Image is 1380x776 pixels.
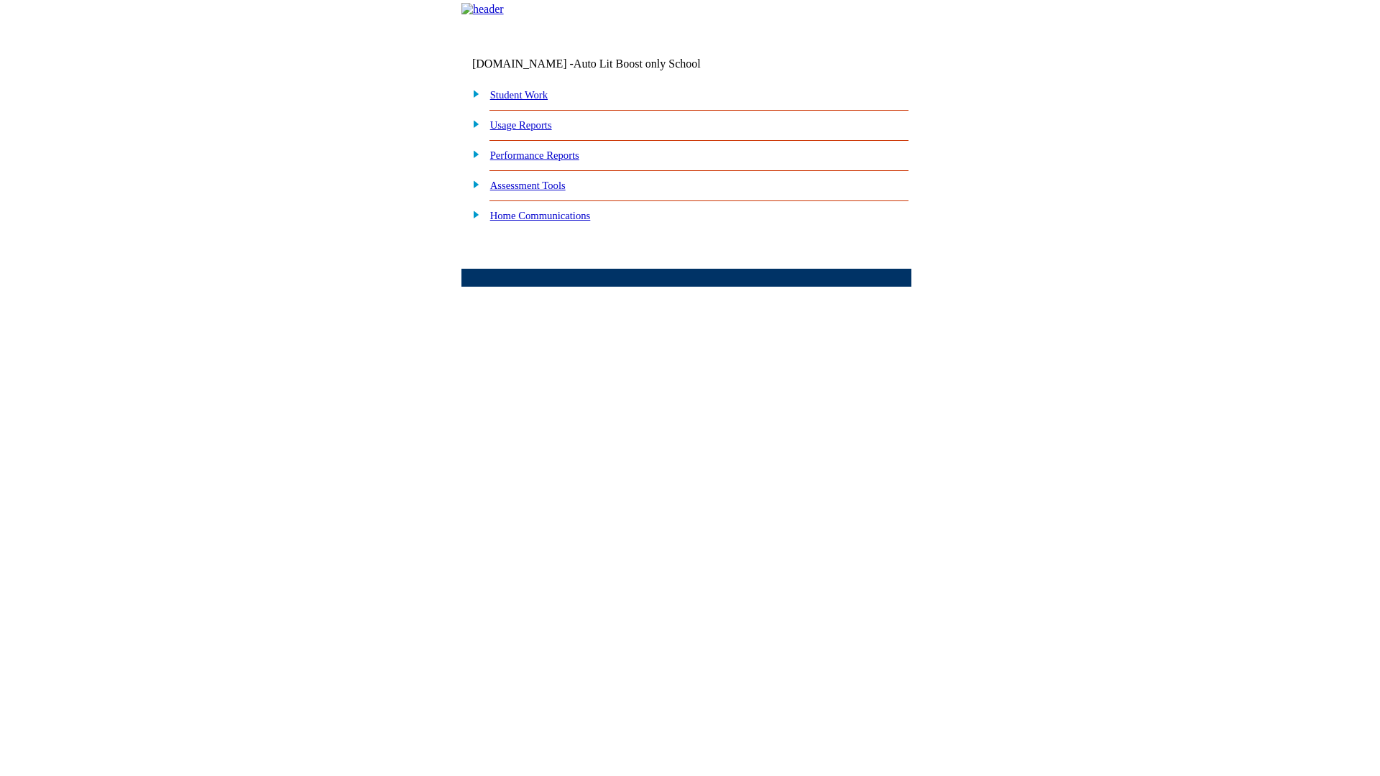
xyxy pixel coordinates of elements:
[490,149,579,161] a: Performance Reports
[574,57,701,70] nobr: Auto Lit Boost only School
[461,3,504,16] img: header
[472,57,737,70] td: [DOMAIN_NAME] -
[465,177,480,190] img: plus.gif
[490,180,566,191] a: Assessment Tools
[465,117,480,130] img: plus.gif
[490,89,548,101] a: Student Work
[465,147,480,160] img: plus.gif
[465,87,480,100] img: plus.gif
[490,119,552,131] a: Usage Reports
[490,210,591,221] a: Home Communications
[465,208,480,221] img: plus.gif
